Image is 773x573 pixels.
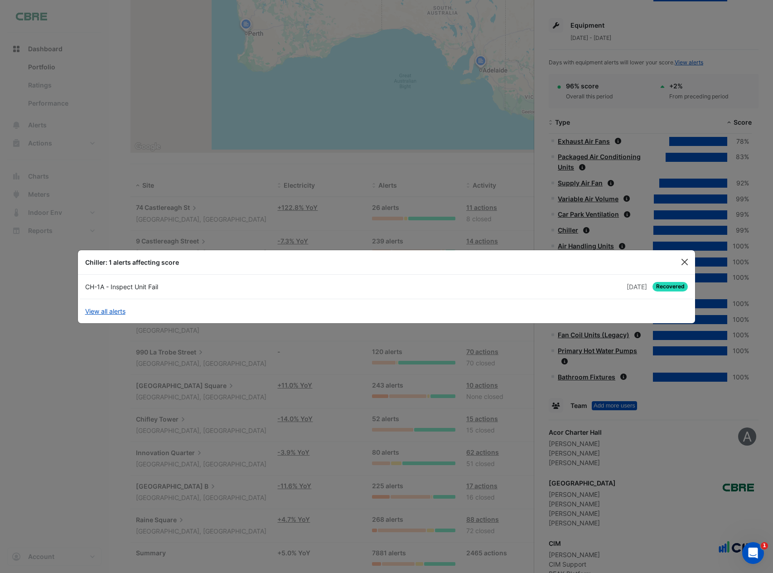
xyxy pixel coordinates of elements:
a: View all alerts [85,306,126,316]
span: Thu 07-Aug-2025 08:02 AEST [627,283,647,291]
div: CH-1A - Inspect Unit Fail [80,282,386,291]
b: Chiller: 1 alerts affecting score [85,258,179,266]
iframe: Intercom live chat [742,542,764,564]
button: Close [678,255,691,269]
span: Recovered [652,282,688,291]
span: 1 [761,542,768,549]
